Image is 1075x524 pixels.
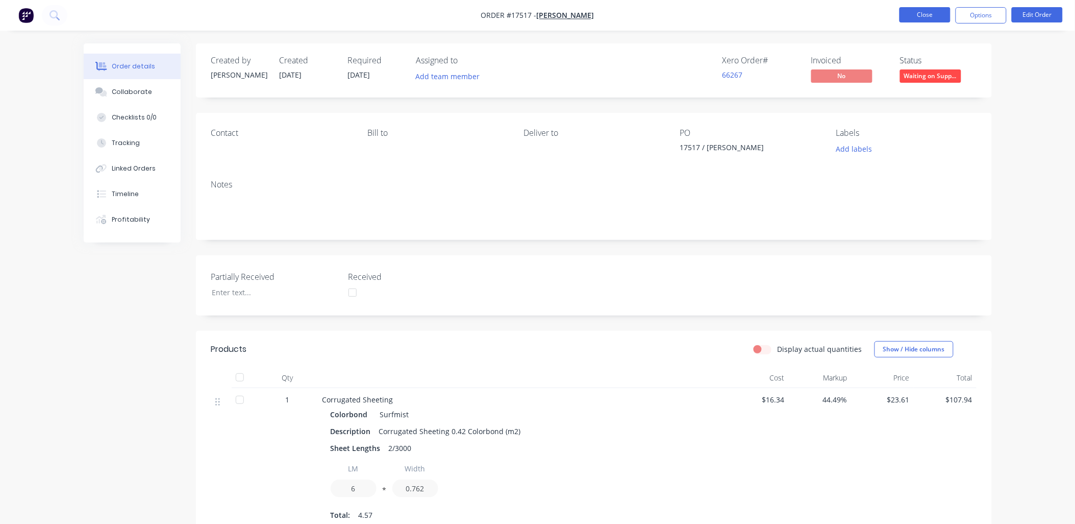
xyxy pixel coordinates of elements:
button: Close [899,7,951,22]
input: Label [331,460,377,478]
span: 1 [286,394,290,405]
a: 66267 [722,70,743,80]
div: Created [280,56,336,65]
button: Collaborate [84,79,181,105]
div: Xero Order # [722,56,799,65]
button: Tracking [84,130,181,156]
input: Value [392,480,438,497]
div: Assigned to [416,56,518,65]
div: Corrugated Sheeting 0.42 Colorbond (m2) [375,424,525,439]
div: Bill to [367,128,507,138]
div: Profitability [112,215,150,224]
div: Created by [211,56,267,65]
div: Markup [789,368,852,388]
a: [PERSON_NAME] [537,11,594,20]
button: Waiting on Supp... [900,69,961,85]
div: Timeline [112,189,139,199]
div: 2/3000 [385,441,416,456]
div: Notes [211,180,977,189]
span: $23.61 [856,394,910,405]
div: PO [680,128,820,138]
div: Deliver to [523,128,663,138]
input: Value [331,480,377,497]
div: Collaborate [112,87,152,97]
button: Add team member [410,69,485,83]
div: Colorbond [331,407,372,422]
div: Qty [257,368,318,388]
div: Contact [211,128,351,138]
button: Order details [84,54,181,79]
span: [DATE] [280,70,302,80]
div: Products [211,343,247,355]
button: Checklists 0/0 [84,105,181,130]
button: Linked Orders [84,156,181,181]
span: Total: [331,510,351,520]
label: Display actual quantities [778,344,862,354]
span: 44.49% [793,394,847,405]
button: Profitability [84,207,181,232]
img: Factory [18,8,34,23]
div: Labels [836,128,976,138]
button: Add team member [416,69,486,83]
input: Label [392,460,438,478]
button: Edit Order [1012,7,1063,22]
div: Sheet Lengths [331,441,385,456]
span: 4.57 [359,510,373,520]
div: Tracking [112,138,140,148]
label: Received [348,271,476,283]
div: Cost [727,368,789,388]
span: No [811,69,872,82]
span: Corrugated Sheeting [322,395,393,404]
div: Description [331,424,375,439]
div: Price [852,368,914,388]
span: $107.94 [918,394,972,405]
span: Waiting on Supp... [900,69,961,82]
button: Show / Hide columns [874,341,954,358]
button: Options [956,7,1007,23]
button: Add labels [831,142,878,156]
div: Surfmist [376,407,409,422]
span: [DATE] [348,70,370,80]
div: Checklists 0/0 [112,113,157,122]
label: Partially Received [211,271,339,283]
div: Total [914,368,977,388]
button: Timeline [84,181,181,207]
div: Status [900,56,977,65]
div: Invoiced [811,56,888,65]
div: [PERSON_NAME] [211,69,267,80]
div: 17517 / [PERSON_NAME] [680,142,808,156]
span: $16.34 [731,394,785,405]
div: Order details [112,62,155,71]
span: Order #17517 - [481,11,537,20]
div: Required [348,56,404,65]
div: Linked Orders [112,164,156,173]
